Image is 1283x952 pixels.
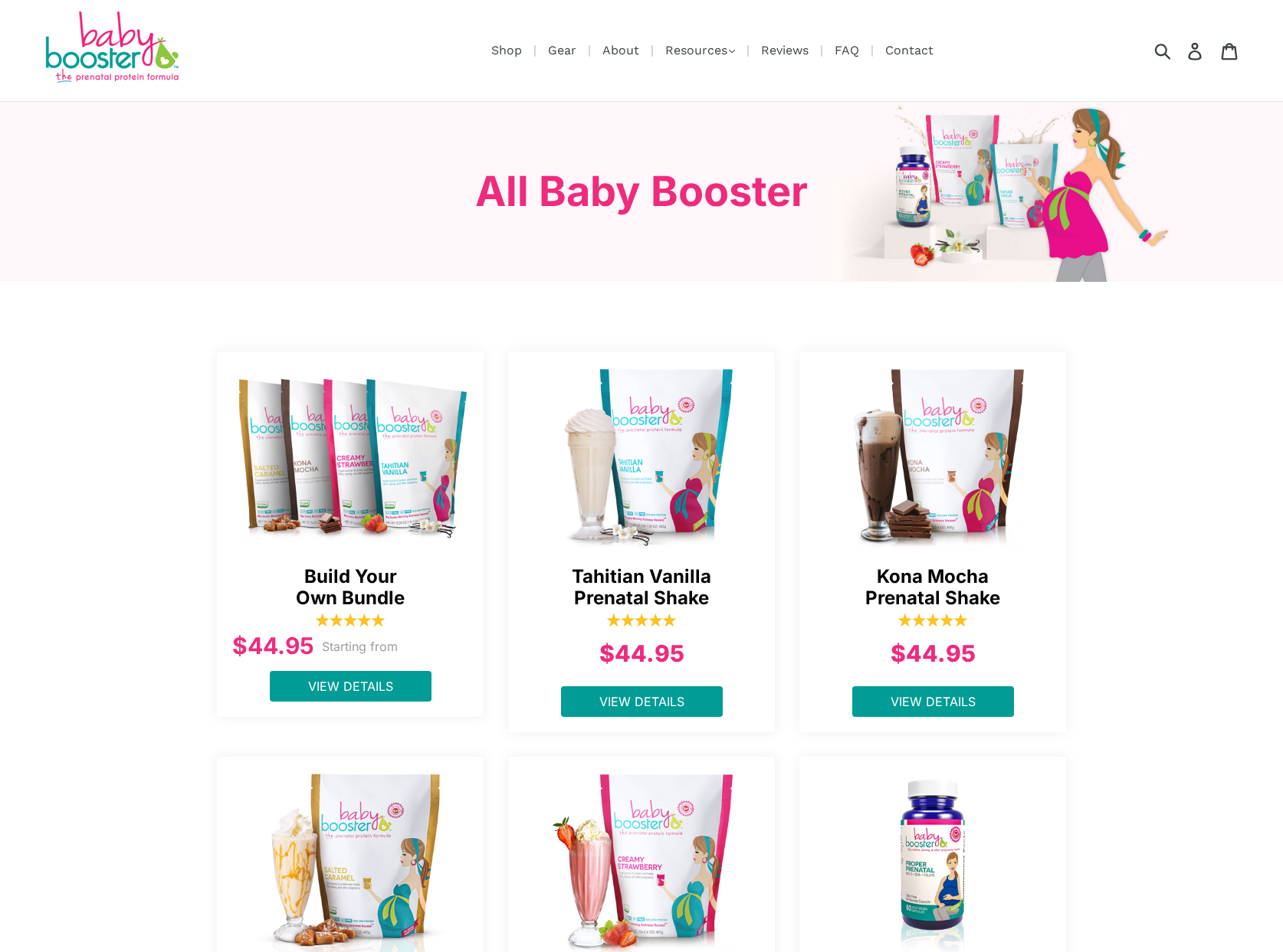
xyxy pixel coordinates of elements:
a: Kona Mocha Prenatal Shake - Ships Same Day [799,352,1068,551]
div: $44.95 [523,636,760,671]
a: View Details [852,686,1014,717]
img: 5_stars-1-1646348089739_1200x.png [316,613,385,628]
span: View Details [599,694,684,709]
a: FAQ [827,41,867,60]
span: Kona Mocha Prenatal Shake [815,566,1051,610]
img: 5_stars-1-1646348089739_1200x.png [898,613,967,628]
div: $44.95 [232,629,314,663]
input: Search [1160,34,1202,67]
span: Build Your Own Bundle [232,566,468,610]
a: Gear [540,41,584,60]
a: Contact [878,41,941,60]
a: Reviews [753,41,816,60]
span: View Details [891,694,976,709]
span: View Details [308,679,393,694]
div: $44.95 [815,636,1051,671]
h3: All Baby Booster [205,167,1078,217]
img: all_shakes-1644369424251_1200x.png [217,359,485,551]
img: Kona Mocha Prenatal Shake - Ships Same Day [799,359,1068,551]
p: Starting from [322,637,398,656]
img: Tahitian Vanilla Prenatal Shake - Ships Same Day [508,359,776,551]
a: View Details [270,671,431,702]
img: Baby Booster Prenatal Protein Supplements [42,11,180,86]
a: Shop [484,41,530,60]
img: 5_stars-1-1646348089739_1200x.png [607,613,676,628]
span: Tahitian Vanilla Prenatal Shake [523,566,760,610]
a: View Details [561,686,723,717]
a: Tahitian Vanilla Prenatal Shake - Ships Same Day [508,352,776,551]
button: Resources [658,39,743,62]
a: About [595,41,647,60]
